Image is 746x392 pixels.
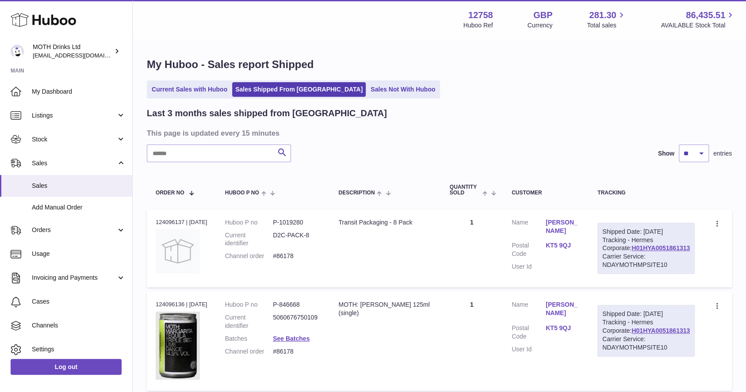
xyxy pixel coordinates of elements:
[512,241,546,258] dt: Postal Code
[225,347,273,356] dt: Channel order
[631,327,690,334] a: H01HYA0051861313
[225,218,273,227] dt: Huboo P no
[512,301,546,320] dt: Name
[597,223,695,274] div: Tracking - Hermes Corporate:
[338,301,432,317] div: MOTH: [PERSON_NAME] 125ml (single)
[32,226,116,234] span: Orders
[156,218,207,226] div: 124096137 | [DATE]
[597,305,695,356] div: Tracking - Hermes Corporate:
[713,149,732,158] span: entries
[686,9,725,21] span: 86,435.51
[32,88,126,96] span: My Dashboard
[546,241,580,250] a: KT5 9QJ
[32,159,116,167] span: Sales
[32,250,126,258] span: Usage
[11,45,24,58] img: orders@mothdrinks.com
[528,21,553,30] div: Currency
[32,182,126,190] span: Sales
[587,21,626,30] span: Total sales
[156,312,200,380] img: 127581694602485.png
[512,345,546,354] dt: User Id
[156,190,184,196] span: Order No
[225,335,273,343] dt: Batches
[149,82,230,97] a: Current Sales with Huboo
[147,57,732,72] h1: My Huboo - Sales report Shipped
[338,190,375,196] span: Description
[225,313,273,330] dt: Current identifier
[225,252,273,260] dt: Channel order
[441,209,503,287] td: 1
[273,218,321,227] dd: P-1019280
[32,203,126,212] span: Add Manual Order
[32,321,126,330] span: Channels
[225,190,259,196] span: Huboo P no
[602,252,690,269] div: Carrier Service: NDAYMOTHMPSITE10
[11,359,122,375] a: Log out
[546,324,580,332] a: KT5 9QJ
[232,82,366,97] a: Sales Shipped From [GEOGRAPHIC_DATA]
[587,9,626,30] a: 281.30 Total sales
[512,263,546,271] dt: User Id
[602,335,690,352] div: Carrier Service: NDAYMOTHMPSITE10
[338,218,432,227] div: Transit Packaging - 8 Pack
[367,82,438,97] a: Sales Not With Huboo
[631,244,690,251] a: H01HYA0051861313
[512,190,580,196] div: Customer
[32,345,126,354] span: Settings
[273,301,321,309] dd: P-846668
[450,184,480,196] span: Quantity Sold
[602,310,690,318] div: Shipped Date: [DATE]
[147,128,730,138] h3: This page is updated every 15 minutes
[546,301,580,317] a: [PERSON_NAME]
[32,135,116,144] span: Stock
[661,21,735,30] span: AVAILABLE Stock Total
[597,190,695,196] div: Tracking
[589,9,616,21] span: 281.30
[156,301,207,308] div: 124096136 | [DATE]
[546,218,580,235] a: [PERSON_NAME]
[602,228,690,236] div: Shipped Date: [DATE]
[512,324,546,341] dt: Postal Code
[273,313,321,330] dd: 5060676750109
[32,274,116,282] span: Invoicing and Payments
[33,43,112,60] div: MOTH Drinks Ltd
[32,111,116,120] span: Listings
[463,21,493,30] div: Huboo Ref
[32,297,126,306] span: Cases
[658,149,674,158] label: Show
[147,107,387,119] h2: Last 3 months sales shipped from [GEOGRAPHIC_DATA]
[533,9,552,21] strong: GBP
[441,292,503,390] td: 1
[273,252,321,260] dd: #86178
[661,9,735,30] a: 86,435.51 AVAILABLE Stock Total
[156,229,200,273] img: no-photo.jpg
[225,231,273,248] dt: Current identifier
[33,52,130,59] span: [EMAIL_ADDRESS][DOMAIN_NAME]
[512,218,546,237] dt: Name
[273,231,321,248] dd: D2C-PACK-8
[468,9,493,21] strong: 12758
[225,301,273,309] dt: Huboo P no
[273,347,321,356] dd: #86178
[273,335,310,342] a: See Batches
